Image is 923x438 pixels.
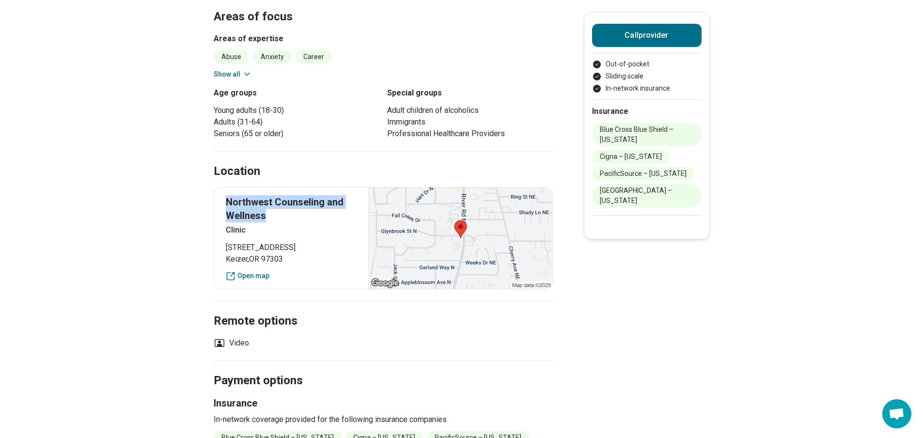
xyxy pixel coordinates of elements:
li: Sliding scale [592,71,702,81]
li: Career [296,50,332,63]
li: Seniors (65 or older) [214,128,379,140]
button: Show all [214,69,252,79]
h3: Age groups [214,87,379,99]
li: Cigna – [US_STATE] [592,150,670,163]
li: Anxiety [253,50,292,63]
li: Adults (31-64) [214,116,379,128]
h2: Location [214,163,260,180]
h3: Insurance [214,396,553,410]
li: [GEOGRAPHIC_DATA] – [US_STATE] [592,184,702,207]
li: Abuse [214,50,249,63]
li: Young adults (18-30) [214,105,379,116]
div: Open chat [882,399,911,428]
p: Clinic [226,224,357,236]
h2: Insurance [592,106,702,117]
h2: Payment options [214,349,553,389]
span: Keizer , OR 97303 [226,253,357,265]
span: [STREET_ADDRESS] [226,242,357,253]
li: In-network insurance [592,83,702,94]
ul: Payment options [592,59,702,94]
h2: Remote options [214,290,553,329]
p: Northwest Counseling and Wellness [226,195,357,222]
button: Callprovider [592,24,702,47]
p: In-network coverage provided for the following insurance companies [214,414,553,425]
li: Professional Healthcare Providers [387,128,553,140]
h3: Areas of expertise [214,33,553,45]
li: PacificSource – [US_STATE] [592,167,694,180]
h3: Special groups [387,87,553,99]
li: Immigrants [387,116,553,128]
li: Out-of-pocket [592,59,702,69]
li: Blue Cross Blue Shield – [US_STATE] [592,123,702,146]
li: Adult children of alcoholics [387,105,553,116]
a: Open map [226,271,357,281]
li: Video [214,337,249,349]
